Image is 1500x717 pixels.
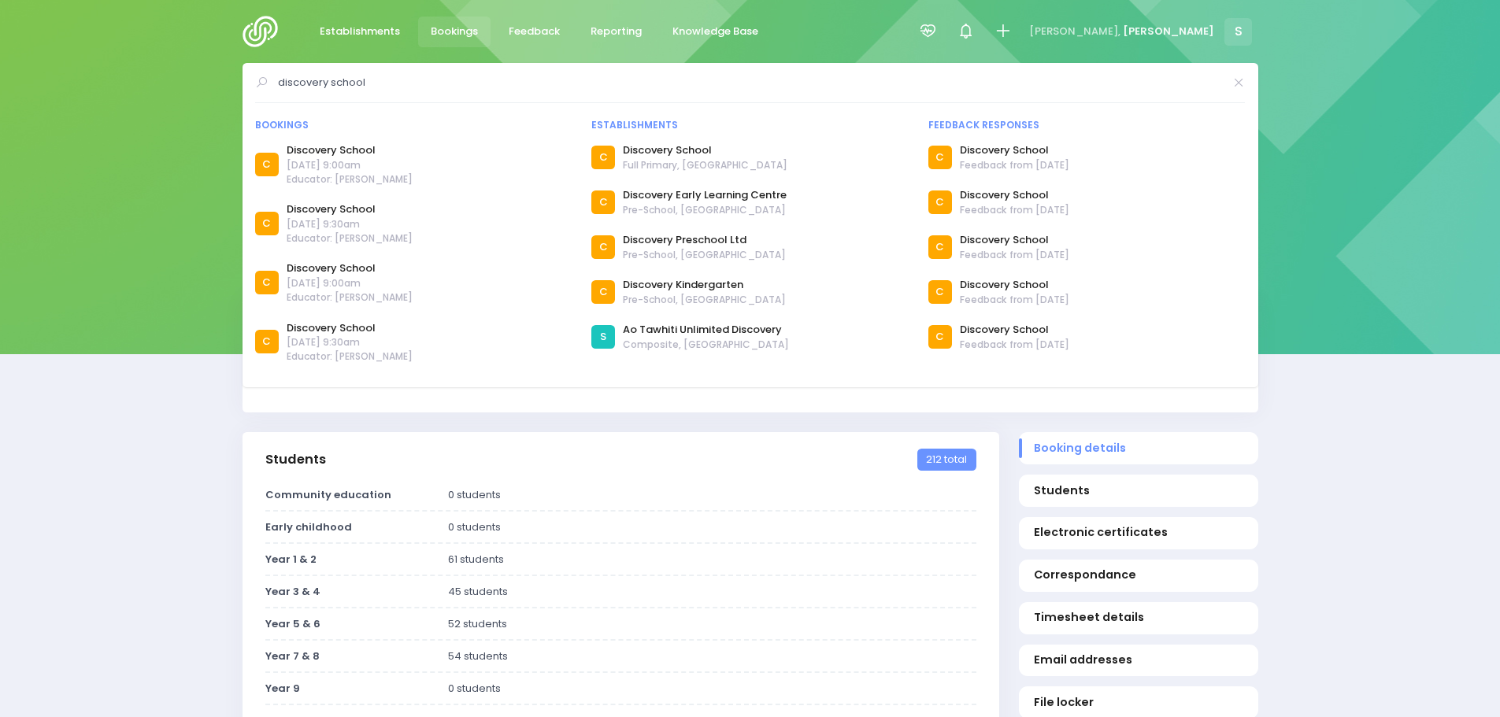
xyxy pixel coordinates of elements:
[255,118,572,132] div: Bookings
[1034,440,1243,456] span: Booking details
[265,681,300,696] strong: Year 9
[287,172,413,187] span: Educator: [PERSON_NAME]
[1224,18,1252,46] span: S
[623,142,787,158] a: Discovery School
[265,552,317,567] strong: Year 1 & 2
[265,649,320,663] strong: Year 7 & 8
[265,584,320,599] strong: Year 3 & 4
[960,142,1069,158] a: Discovery School
[623,322,789,338] a: Ao Tawhiti Unlimited Discovery
[509,24,560,39] span: Feedback
[928,325,952,349] div: C
[623,203,787,217] span: Pre-School, [GEOGRAPHIC_DATA]
[928,118,1246,132] div: Feedback responses
[623,158,787,172] span: Full Primary, [GEOGRAPHIC_DATA]
[438,584,986,600] div: 45 students
[438,519,986,535] div: 0 students
[960,277,1069,293] a: Discovery School
[591,280,615,304] div: C
[287,261,413,276] a: Discovery School
[928,190,952,214] div: C
[928,146,952,169] div: C
[623,277,786,293] a: Discovery Kindergarten
[591,146,615,169] div: C
[265,487,391,502] strong: Community education
[438,681,986,697] div: 0 students
[960,232,1069,248] a: Discovery School
[287,158,413,172] span: [DATE] 9:00am
[438,487,986,503] div: 0 students
[960,338,1069,352] span: Feedback from [DATE]
[438,649,986,664] div: 54 students
[591,24,642,39] span: Reporting
[418,17,491,47] a: Bookings
[960,158,1069,172] span: Feedback from [DATE]
[496,17,573,47] a: Feedback
[287,142,413,158] a: Discovery School
[1034,567,1243,583] span: Correspondance
[960,322,1069,338] a: Discovery School
[243,16,287,47] img: Logo
[287,290,413,305] span: Educator: [PERSON_NAME]
[255,153,279,176] div: C
[960,248,1069,262] span: Feedback from [DATE]
[431,24,478,39] span: Bookings
[287,231,413,246] span: Educator: [PERSON_NAME]
[1034,482,1243,499] span: Students
[320,24,400,39] span: Establishments
[578,17,655,47] a: Reporting
[928,280,952,304] div: C
[287,335,413,349] span: [DATE] 9:30am
[438,616,986,632] div: 52 students
[265,452,326,468] h3: Students
[265,519,352,534] strong: Early childhood
[623,232,786,248] a: Discovery Preschool Ltd
[287,217,413,231] span: [DATE] 9:30am
[278,71,1224,94] input: Search for anything (like establishments, bookings, or feedback)
[287,320,413,336] a: Discovery School
[255,212,279,235] div: C
[1034,524,1243,541] span: Electronic certificates
[1019,432,1258,464] a: Booking details
[1019,602,1258,634] a: Timesheet details
[928,235,952,259] div: C
[591,118,909,132] div: Establishments
[1019,645,1258,677] a: Email addresses
[438,552,986,567] div: 61 students
[307,17,413,47] a: Establishments
[960,203,1069,217] span: Feedback from [DATE]
[265,616,320,631] strong: Year 5 & 6
[623,187,787,203] a: Discovery Early Learning Centre
[1034,694,1243,711] span: File locker
[287,349,413,364] span: Educator: [PERSON_NAME]
[672,24,758,39] span: Knowledge Base
[1034,652,1243,668] span: Email addresses
[1019,475,1258,507] a: Students
[287,201,413,217] a: Discovery School
[960,187,1069,203] a: Discovery School
[1123,24,1214,39] span: [PERSON_NAME]
[1034,609,1243,626] span: Timesheet details
[917,449,976,471] span: 212 total
[623,293,786,307] span: Pre-School, [GEOGRAPHIC_DATA]
[1019,517,1258,549] a: Electronic certificates
[960,293,1069,307] span: Feedback from [DATE]
[591,190,615,214] div: C
[255,271,279,294] div: C
[255,330,279,353] div: C
[623,338,789,352] span: Composite, [GEOGRAPHIC_DATA]
[1029,24,1120,39] span: [PERSON_NAME],
[623,248,786,262] span: Pre-School, [GEOGRAPHIC_DATA]
[1019,560,1258,592] a: Correspondance
[591,325,615,349] div: S
[660,17,772,47] a: Knowledge Base
[287,276,413,290] span: [DATE] 9:00am
[591,235,615,259] div: C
